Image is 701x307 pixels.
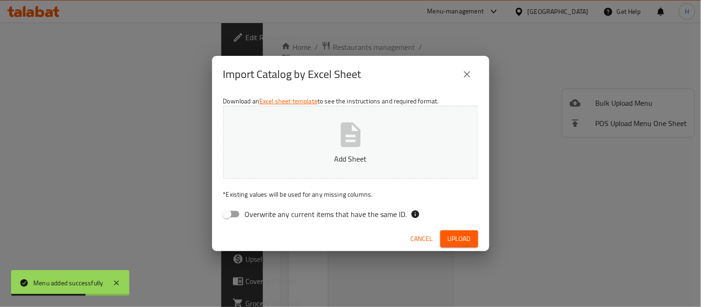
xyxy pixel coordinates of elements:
p: Existing values will be used for any missing columns. [223,190,478,199]
span: Overwrite any current items that have the same ID. [245,209,407,220]
div: Download an to see the instructions and required format. [212,93,489,227]
svg: If the overwrite option isn't selected, then the items that match an existing ID will be ignored ... [411,210,420,219]
button: Cancel [407,230,437,247]
div: Menu added successfully [33,278,104,288]
button: Upload [440,230,478,247]
button: close [456,63,478,85]
span: Cancel [411,233,433,245]
p: Add Sheet [238,153,464,164]
button: Add Sheet [223,106,478,179]
h2: Import Catalog by Excel Sheet [223,67,361,82]
span: Upload [448,233,471,245]
a: Excel sheet template [259,95,317,107]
